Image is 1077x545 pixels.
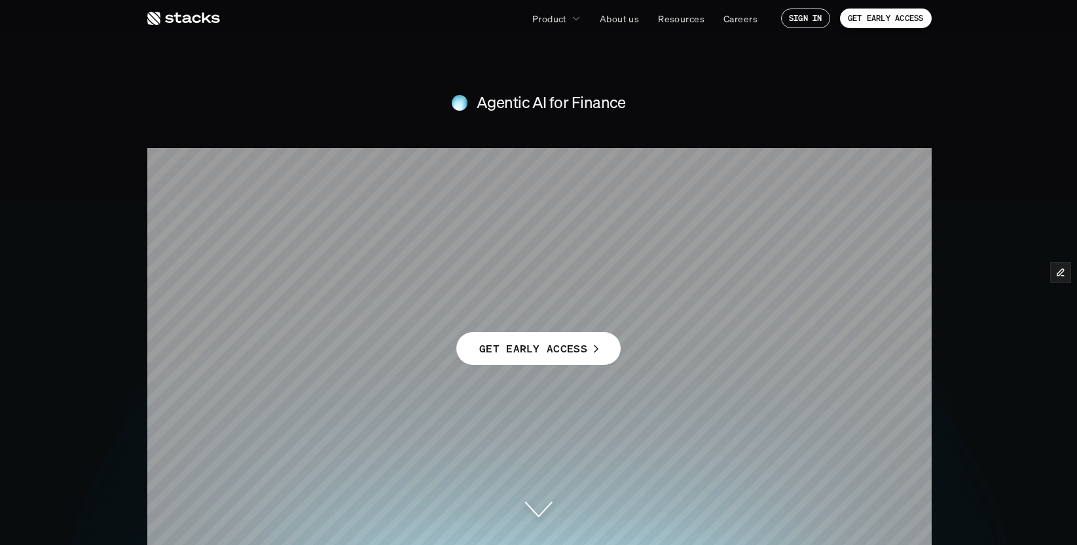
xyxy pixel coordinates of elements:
[666,197,684,259] span: t
[592,7,647,30] a: About us
[577,134,598,197] span: r
[532,12,567,26] p: Product
[282,134,320,197] span: T
[381,197,435,259] span: m
[658,12,704,26] p: Resources
[708,134,739,197] span: o
[284,197,322,259] span: T
[515,134,533,197] span: t
[540,197,572,259] span: o
[638,197,666,259] span: c
[723,12,758,26] p: Careers
[354,134,383,197] span: e
[572,197,604,259] span: d
[773,134,795,197] span: r
[840,9,932,28] a: GET EARLY ACCESS
[481,134,515,197] span: n
[352,197,381,259] span: a
[483,197,519,259] span: P
[322,197,351,259] span: e
[477,92,625,114] h4: Agentic AI for Finance
[600,12,639,26] p: About us
[303,283,775,305] h4: Agents purpose-built for accounting and enterprise complexity.
[789,14,822,23] p: SIGN IN
[781,9,830,28] a: SIGN IN
[450,134,481,197] span: o
[446,197,472,259] span: s
[670,134,708,197] span: Y
[548,134,577,197] span: e
[650,7,712,30] a: Resources
[456,332,621,365] a: GET EARLY ACCESS
[435,197,446,259] span: ’
[533,134,547,197] span: i
[716,7,765,30] a: Careers
[604,197,638,259] span: u
[609,134,640,197] span: o
[740,134,773,197] span: u
[641,134,660,197] span: f
[763,197,793,259] span: y
[320,134,354,197] span: h
[729,197,744,259] span: i
[699,197,729,259] span: v
[519,197,540,259] span: r
[479,339,587,358] p: GET EARLY ACCESS
[393,134,428,197] span: F
[428,134,449,197] span: r
[848,14,924,23] p: GET EARLY ACCESS
[685,197,699,259] span: i
[744,197,762,259] span: t
[1051,263,1070,282] button: Edit Framer Content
